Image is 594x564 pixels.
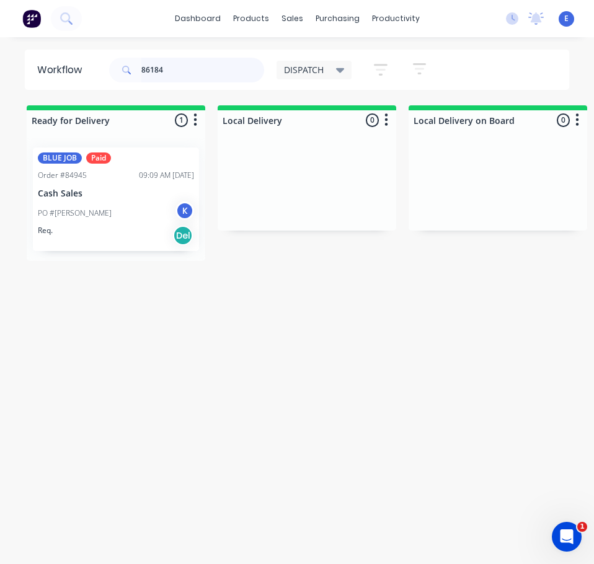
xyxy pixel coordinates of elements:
p: PO #[PERSON_NAME] [38,208,112,219]
span: 1 [577,522,587,532]
div: BLUE JOB [38,152,82,164]
a: dashboard [169,9,227,28]
input: Search for orders... [141,58,264,82]
div: BLUE JOBPaidOrder #8494509:09 AM [DATE]Cash SalesPO #[PERSON_NAME]KReq.Del [33,148,199,251]
span: E [564,13,569,24]
div: K [175,201,194,220]
div: Paid [86,152,111,164]
img: Factory [22,9,41,28]
div: sales [275,9,309,28]
div: Workflow [37,63,88,77]
p: Cash Sales [38,188,194,199]
iframe: Intercom live chat [552,522,582,552]
div: products [227,9,275,28]
span: DISPATCH [284,63,324,76]
div: Order #84945 [38,170,87,181]
div: productivity [366,9,426,28]
div: Del [173,226,193,245]
div: purchasing [309,9,366,28]
p: Req. [38,225,53,236]
div: 09:09 AM [DATE] [139,170,194,181]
